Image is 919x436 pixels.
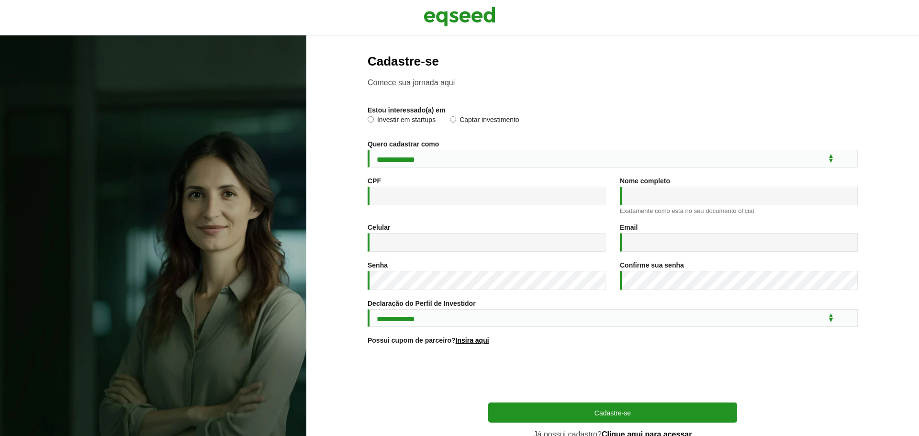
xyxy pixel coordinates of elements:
label: Possui cupom de parceiro? [368,337,489,344]
label: Quero cadastrar como [368,141,439,147]
label: Investir em startups [368,116,436,126]
button: Cadastre-se [488,402,737,423]
input: Investir em startups [368,116,374,123]
label: Confirme sua senha [620,262,684,268]
a: Insira aqui [456,337,489,344]
label: Celular [368,224,390,231]
div: Exatamente como está no seu documento oficial [620,208,858,214]
label: Captar investimento [450,116,519,126]
h2: Cadastre-se [368,55,858,68]
label: Nome completo [620,178,670,184]
label: Email [620,224,638,231]
img: EqSeed Logo [424,5,495,29]
label: Estou interessado(a) em [368,107,446,113]
label: Senha [368,262,388,268]
label: CPF [368,178,381,184]
input: Captar investimento [450,116,456,123]
label: Declaração do Perfil de Investidor [368,300,476,307]
p: Comece sua jornada aqui [368,78,858,87]
iframe: reCAPTCHA [540,356,685,393]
